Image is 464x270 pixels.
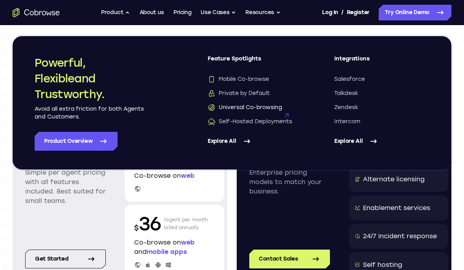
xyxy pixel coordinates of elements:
a: Self-Hosted DeploymentsSelf-Hosted Deployments [208,118,303,126]
img: Mobile Co-browse [208,75,215,83]
span: / [341,8,344,17]
img: Universal Co-browsing [208,104,215,111]
div: 24/7 Incident response [363,232,437,241]
span: Zendesk [334,104,358,111]
div: Self hosting [363,260,402,270]
span: Feature Spotlights [208,55,303,69]
a: About us [140,5,164,20]
img: Self-Hosted Deployments [208,118,215,126]
a: Contact Sales [249,250,330,268]
a: Try Online Demo [379,5,451,20]
a: Universal Co-browsingUniversal Co-browsing [208,104,303,111]
a: Product Overview [35,132,118,151]
a: Register [347,5,370,20]
span: Integrations [334,55,429,69]
span: web [181,239,195,246]
div: Alternate licensing [363,175,425,184]
p: Co-browse on [134,171,215,181]
a: Salesforce [334,75,429,83]
h2: Powerful, Flexible and Trustworthy. [35,55,145,102]
p: Enterprise pricing models to match your business. [249,168,330,196]
button: Product [101,5,130,20]
span: Salesforce [334,75,365,83]
p: Co-browse on and [134,238,215,257]
span: Talkdesk [334,89,358,97]
p: 36 [134,211,161,236]
a: Go to the home page [13,8,60,17]
span: Self-Hosted Deployments [208,118,292,126]
a: Talkdesk [334,89,429,97]
div: Enablement services [363,203,430,213]
a: Get started [25,250,106,268]
span: Intercom [334,118,360,126]
p: /agent per month billed annually [164,211,208,236]
span: Universal Co-browsing [208,104,282,111]
span: mobile apps [147,248,187,255]
button: Use Cases [201,5,236,20]
span: web [181,172,195,179]
p: Avoid all extra friction for both Agents and Customers. [35,105,145,121]
button: Resources [245,5,281,20]
a: Intercom [334,118,429,126]
a: Log In [322,5,338,20]
a: Explore All [208,132,303,151]
a: Private by DefaultPrivate by Default [208,89,303,97]
img: Private by Default [208,89,215,97]
p: Simple per agent pricing with all features included. Best suited for small teams. [25,168,106,206]
a: Explore All [334,132,429,151]
span: Private by Default [208,89,270,97]
span: $ [134,224,139,232]
a: Mobile Co-browseMobile Co-browse [208,75,303,83]
a: Pricing [173,5,191,20]
a: Zendesk [334,104,429,111]
span: Mobile Co-browse [208,75,269,83]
